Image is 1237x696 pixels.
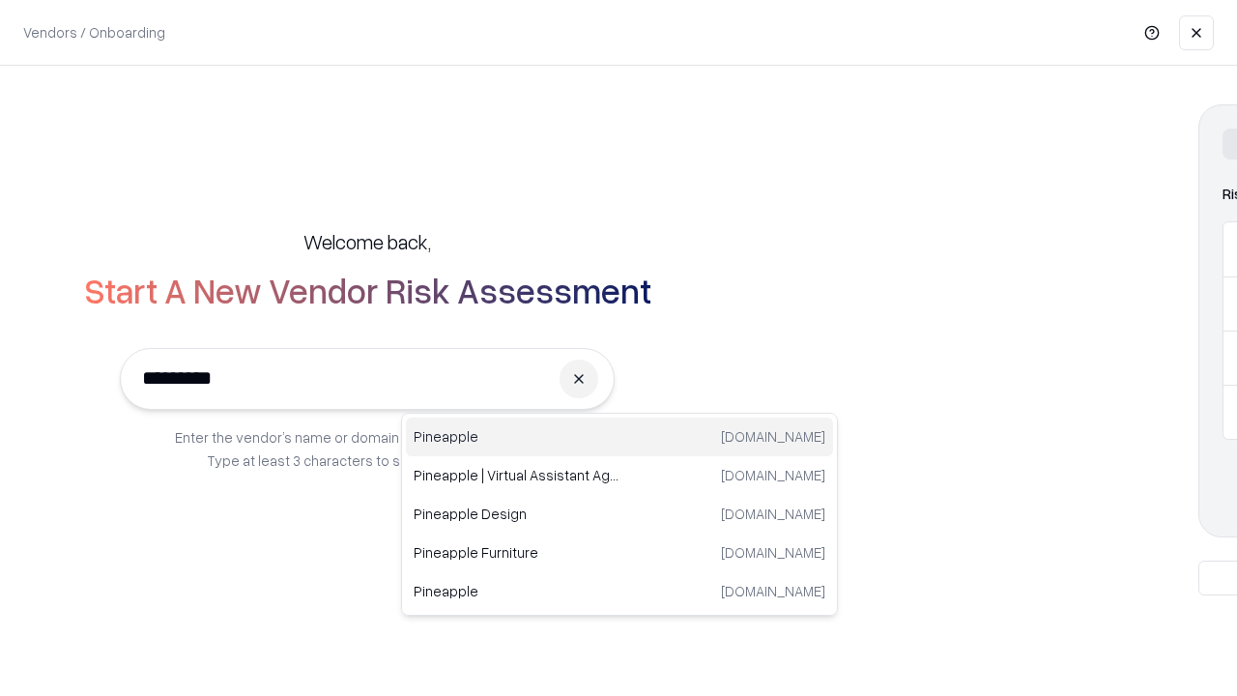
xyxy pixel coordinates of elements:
[303,228,431,255] h5: Welcome back,
[175,425,561,472] p: Enter the vendor’s name or domain to begin an assessment. Type at least 3 characters to see match...
[84,271,651,309] h2: Start A New Vendor Risk Assessment
[23,22,165,43] p: Vendors / Onboarding
[721,465,825,485] p: [DOMAIN_NAME]
[414,581,619,601] p: Pineapple
[721,581,825,601] p: [DOMAIN_NAME]
[401,413,838,616] div: Suggestions
[414,542,619,563] p: Pineapple Furniture
[721,542,825,563] p: [DOMAIN_NAME]
[414,426,619,447] p: Pineapple
[721,426,825,447] p: [DOMAIN_NAME]
[414,465,619,485] p: Pineapple | Virtual Assistant Agency
[721,504,825,524] p: [DOMAIN_NAME]
[414,504,619,524] p: Pineapple Design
